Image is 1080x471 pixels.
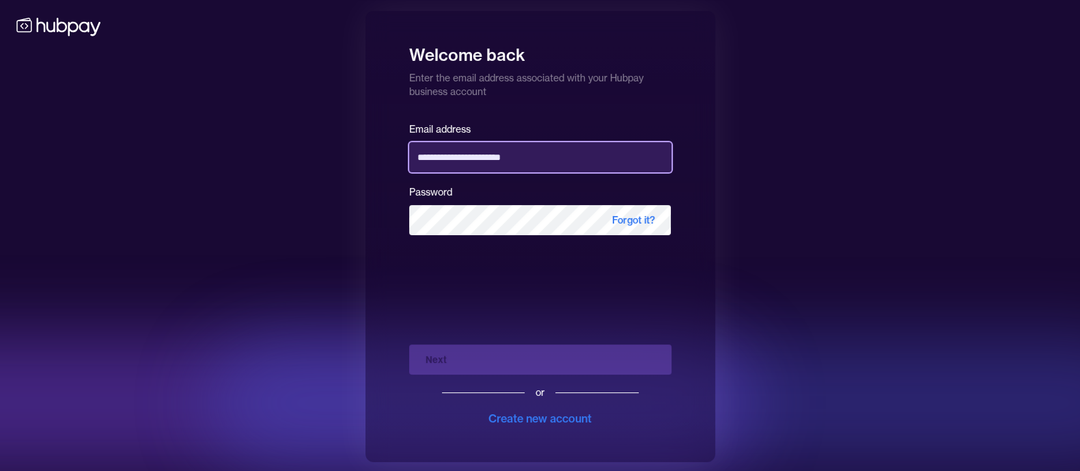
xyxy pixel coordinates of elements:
h1: Welcome back [409,36,671,66]
div: Create new account [488,410,592,427]
label: Email address [409,123,471,135]
span: Forgot it? [596,205,671,235]
p: Enter the email address associated with your Hubpay business account [409,66,671,98]
label: Password [409,186,452,198]
div: or [536,386,544,399]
